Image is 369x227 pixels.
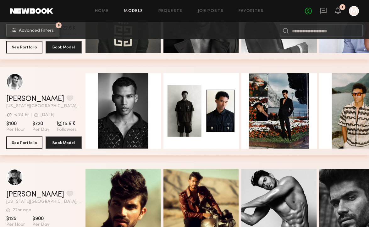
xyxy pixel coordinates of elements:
[41,113,54,117] div: [DATE]
[14,113,29,117] div: < 24 hr
[158,9,183,13] a: Requests
[46,41,82,53] button: Book Model
[58,24,60,27] span: 6
[6,41,42,53] button: See Portfolio
[13,208,31,213] div: 22hr ago
[32,121,49,127] span: $720
[6,200,82,204] span: [US_STATE][GEOGRAPHIC_DATA], [GEOGRAPHIC_DATA]
[6,24,59,36] button: 6Advanced Filters
[57,121,77,127] span: 15.6 K
[32,216,49,222] span: $900
[342,6,343,9] div: 1
[95,9,109,13] a: Home
[349,6,359,16] a: M
[6,191,64,198] a: [PERSON_NAME]
[124,9,143,13] a: Models
[57,127,77,133] span: Followers
[6,121,25,127] span: $100
[239,9,263,13] a: Favorites
[198,9,224,13] a: Job Posts
[19,29,54,33] span: Advanced Filters
[6,127,25,133] span: Per Hour
[46,136,82,149] button: Book Model
[6,95,64,103] a: [PERSON_NAME]
[32,127,49,133] span: Per Day
[6,216,25,222] span: $125
[6,104,82,108] span: [US_STATE][GEOGRAPHIC_DATA], [GEOGRAPHIC_DATA]
[6,136,42,149] button: See Portfolio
